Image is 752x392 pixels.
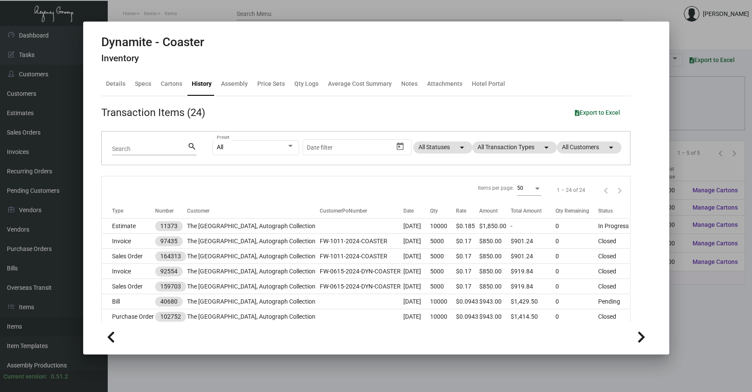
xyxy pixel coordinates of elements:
td: Purchase Order [102,309,156,324]
div: Total Amount [511,207,555,215]
div: CustomerPoNumber [320,207,367,215]
td: [DATE] [403,219,431,234]
div: Notes [401,79,418,88]
td: 0 [555,264,598,279]
mat-icon: arrow_drop_down [541,142,552,153]
td: 10000 [430,309,456,324]
mat-chip: All Statuses [413,141,472,154]
mat-chip: All Customers [557,141,621,154]
td: [DATE] [403,309,431,324]
td: $0.185 [456,219,479,234]
td: $901.24 [511,249,555,264]
div: Price Sets [257,79,285,88]
td: Sales Order [102,279,156,294]
td: $1,850.00 [479,219,511,234]
td: $1,429.50 [511,294,555,309]
td: $0.0943 [456,294,479,309]
div: Amount [479,207,498,215]
td: FW-0615-2024-DYN-COASTER [320,279,403,294]
div: Qty Remaining [555,207,589,215]
div: Customer [187,207,209,215]
div: Items per page: [478,184,514,192]
div: 1 – 24 of 24 [557,186,585,194]
td: $0.17 [456,234,479,249]
td: Sales Order [102,249,156,264]
div: Hotel Portal [472,79,505,88]
td: Estimate [102,219,156,234]
td: [DATE] [403,294,431,309]
td: 10000 [430,219,456,234]
td: $0.17 [456,264,479,279]
td: $850.00 [479,249,511,264]
span: 50 [517,185,523,191]
td: In Progress [598,219,630,234]
input: End date [341,144,382,151]
mat-chip: 164313 [155,251,186,261]
div: Average Cost Summary [328,79,392,88]
td: Closed [598,279,630,294]
td: 0 [555,309,598,324]
button: Next page [613,183,627,197]
td: Closed [598,249,630,264]
mat-chip: 40680 [155,297,183,307]
td: The [GEOGRAPHIC_DATA], Autograph Collection [187,264,319,279]
div: Amount [479,207,511,215]
div: Number [155,207,174,215]
div: Date [403,207,431,215]
td: 0 [555,279,598,294]
td: 5000 [430,249,456,264]
div: History [192,79,212,88]
td: Closed [598,264,630,279]
div: Current version: [3,372,47,381]
div: Transaction Items (24) [101,105,205,120]
td: $1,414.50 [511,309,555,324]
div: CustomerPoNumber [320,207,403,215]
div: Status [598,207,613,215]
td: FW-1011-2024-COASTER [320,234,403,249]
mat-icon: arrow_drop_down [606,142,616,153]
h2: Dynamite - Coaster [101,35,204,50]
td: The [GEOGRAPHIC_DATA], Autograph Collection [187,219,319,234]
div: Cartons [161,79,182,88]
td: [DATE] [403,249,431,264]
div: Rate [456,207,466,215]
div: Customer [187,207,319,215]
td: The [GEOGRAPHIC_DATA], Autograph Collection [187,234,319,249]
td: Invoice [102,234,156,249]
td: FW-0615-2024-DYN-COASTER [320,264,403,279]
td: $0.17 [456,279,479,294]
td: 0 [555,249,598,264]
td: 0 [555,234,598,249]
td: 5000 [430,234,456,249]
td: Bill [102,294,156,309]
mat-select: Items per page: [517,185,541,191]
td: FW-1011-2024-COASTER [320,249,403,264]
div: Details [106,79,125,88]
div: Assembly [221,79,248,88]
td: $901.24 [511,234,555,249]
td: Invoice [102,264,156,279]
td: 0 [555,294,598,309]
td: 0 [555,219,598,234]
td: The [GEOGRAPHIC_DATA], Autograph Collection [187,249,319,264]
td: Closed [598,234,630,249]
input: Start date [307,144,334,151]
td: The [GEOGRAPHIC_DATA], Autograph Collection [187,279,319,294]
div: Qty Logs [294,79,318,88]
td: The [GEOGRAPHIC_DATA], Autograph Collection [187,294,319,309]
td: $0.0943 [456,309,479,324]
button: Export to Excel [568,105,627,120]
td: - [511,219,555,234]
div: Status [598,207,630,215]
td: [DATE] [403,279,431,294]
mat-chip: 159703 [155,282,186,292]
div: Rate [456,207,479,215]
mat-chip: 102752 [155,312,186,322]
td: $850.00 [479,279,511,294]
div: Attachments [427,79,462,88]
button: Open calendar [393,139,407,153]
td: [DATE] [403,264,431,279]
mat-chip: All Transaction Types [472,141,557,154]
td: 10000 [430,294,456,309]
span: All [217,144,223,151]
